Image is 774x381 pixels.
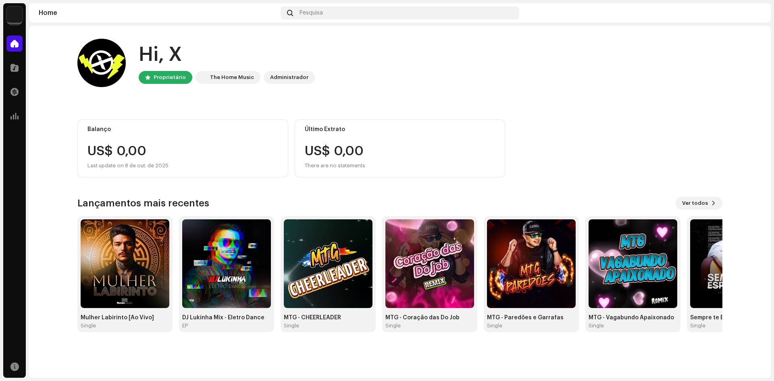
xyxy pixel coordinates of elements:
[154,73,186,82] div: Proprietário
[139,42,315,68] div: Hi, X
[182,314,271,321] div: DJ Lukinha Mix - Eletro Dance
[690,323,705,329] div: Single
[589,323,604,329] div: Single
[284,323,299,329] div: Single
[385,314,474,321] div: MTG - Coração das Do Job
[77,197,209,210] h3: Lançamentos mais recentes
[270,73,308,82] div: Administrador
[81,314,169,321] div: Mulher Labirinto [Ao Vivo]
[487,219,576,308] img: 8fc01cfe-2ea7-4772-ac2c-dcce1e8de557
[305,126,495,133] div: Último Extrato
[81,219,169,308] img: 91470861-1403-4e98-b864-861a49a7b1dc
[385,323,401,329] div: Single
[87,161,278,171] div: Last update on 8 de out. de 2025
[748,6,761,19] img: 1f2b971a-ccf7-490a-a4de-fed23a0b5eb4
[305,161,365,171] div: There are no statements
[284,219,372,308] img: 47ad068a-2f6a-4537-9797-1962607a6419
[87,126,278,133] div: Balanço
[210,73,254,82] div: The Home Music
[589,219,677,308] img: 88707392-59ae-4b03-9991-270b912682a5
[39,10,277,16] div: Home
[385,219,474,308] img: be81820b-a1ce-4327-a9f9-63e3c71be0ed
[487,323,502,329] div: Single
[77,119,288,177] re-o-card-value: Balanço
[77,39,126,87] img: 1f2b971a-ccf7-490a-a4de-fed23a0b5eb4
[300,10,323,16] span: Pesquisa
[487,314,576,321] div: MTG - Paredões e Garrafas
[182,323,188,329] div: EP
[682,195,708,211] span: Ver todos
[284,314,372,321] div: MTG - CHEERLEADER
[197,73,207,82] img: c86870aa-2232-4ba3-9b41-08f587110171
[295,119,506,177] re-o-card-value: Último Extrato
[589,314,677,321] div: MTG - Vagabundo Apaixonado
[182,219,271,308] img: 220af858-b152-4275-a71b-1007f471db32
[6,6,23,23] img: c86870aa-2232-4ba3-9b41-08f587110171
[676,197,722,210] button: Ver todos
[81,323,96,329] div: Single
